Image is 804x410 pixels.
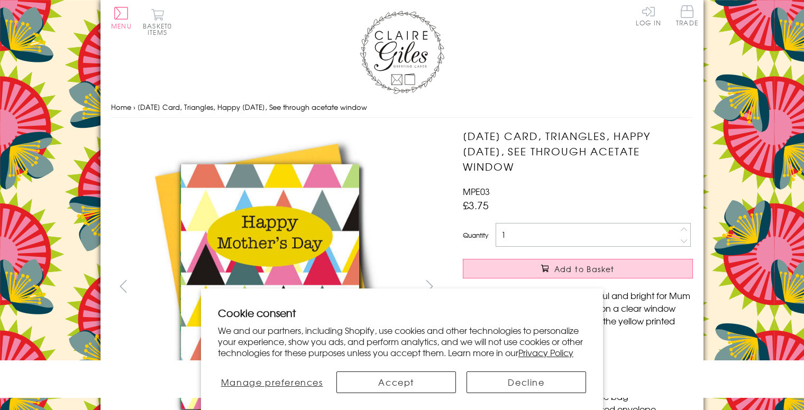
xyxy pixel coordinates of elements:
span: 0 items [148,21,172,37]
a: Trade [676,5,698,28]
label: Quantity [463,230,488,240]
a: Privacy Policy [518,346,573,359]
span: Manage preferences [221,376,323,388]
h1: [DATE] Card, Triangles, Happy [DATE], See through acetate window [463,128,693,174]
button: Decline [467,371,586,393]
nav: breadcrumbs [111,97,693,118]
h2: Cookie consent [218,305,586,320]
span: Menu [111,21,132,31]
button: Menu [111,7,132,29]
p: We and our partners, including Shopify, use cookies and other technologies to personalize your ex... [218,325,586,358]
img: Claire Giles Greetings Cards [360,11,444,94]
button: prev [111,274,135,298]
button: next [418,274,442,298]
button: Basket0 items [143,8,172,35]
button: Manage preferences [218,371,326,393]
span: Add to Basket [554,264,615,274]
span: £3.75 [463,198,489,212]
button: Accept [336,371,456,393]
span: Trade [676,5,698,26]
span: [DATE] Card, Triangles, Happy [DATE], See through acetate window [138,102,367,112]
button: Add to Basket [463,259,693,278]
span: › [133,102,135,112]
a: Log In [636,5,661,26]
a: Home [111,102,131,112]
span: MPE03 [463,185,490,198]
